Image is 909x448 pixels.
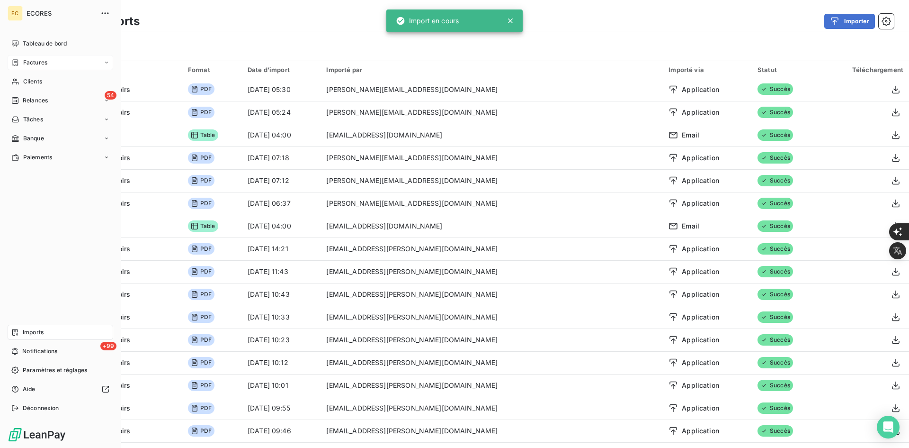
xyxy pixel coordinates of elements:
span: Succès [757,243,793,255]
span: Succès [757,425,793,437]
span: Paramètres et réglages [23,366,87,375]
div: Date d’import [248,66,315,73]
span: PDF [188,334,214,346]
td: [PERSON_NAME][EMAIL_ADDRESS][DOMAIN_NAME] [321,78,663,101]
span: PDF [188,402,214,414]
td: [DATE] 10:43 [242,283,321,306]
span: 54 [105,91,116,100]
span: Succès [757,152,793,164]
span: Succès [757,175,793,186]
div: Format [188,66,236,73]
button: Importer [824,14,875,29]
span: Application [682,403,719,413]
td: [DATE] 11:43 [242,260,321,283]
span: Application [682,426,719,436]
td: [DATE] 07:12 [242,169,321,192]
span: Succès [757,107,793,118]
span: PDF [188,357,214,368]
span: PDF [188,152,214,164]
span: PDF [188,266,214,277]
td: [EMAIL_ADDRESS][PERSON_NAME][DOMAIN_NAME] [321,397,663,420]
span: Banque [23,134,44,143]
span: Application [682,199,719,208]
span: Application [682,176,719,185]
td: [DATE] 04:00 [242,215,321,238]
span: Application [682,244,719,254]
td: [EMAIL_ADDRESS][PERSON_NAME][DOMAIN_NAME] [321,260,663,283]
span: ECORES [27,9,95,17]
td: [EMAIL_ADDRESS][PERSON_NAME][DOMAIN_NAME] [321,420,663,442]
span: Application [682,267,719,276]
span: Factures [23,58,47,67]
span: Application [682,290,719,299]
div: Statut [757,66,813,73]
span: Succès [757,129,793,141]
td: [DATE] 09:55 [242,397,321,420]
td: [EMAIL_ADDRESS][PERSON_NAME][DOMAIN_NAME] [321,374,663,397]
span: Table [188,220,218,232]
td: [DATE] 06:37 [242,192,321,215]
span: Succès [757,357,793,368]
span: Application [682,381,719,390]
span: Succès [757,198,793,209]
span: Imports [23,328,44,337]
span: Application [682,153,719,163]
td: [EMAIL_ADDRESS][PERSON_NAME][DOMAIN_NAME] [321,306,663,329]
td: [DATE] 14:21 [242,238,321,260]
span: Aide [23,385,36,393]
span: Email [682,221,699,231]
span: Notifications [22,347,57,356]
td: [PERSON_NAME][EMAIL_ADDRESS][DOMAIN_NAME] [321,101,663,124]
span: PDF [188,380,214,391]
span: Déconnexion [23,404,59,412]
span: Succès [757,380,793,391]
span: Clients [23,77,42,86]
td: [DATE] 04:00 [242,124,321,146]
td: [PERSON_NAME][EMAIL_ADDRESS][DOMAIN_NAME] [321,192,663,215]
a: Aide [8,382,113,397]
td: [DATE] 10:12 [242,351,321,374]
span: PDF [188,289,214,300]
td: [EMAIL_ADDRESS][PERSON_NAME][DOMAIN_NAME] [321,329,663,351]
td: [PERSON_NAME][EMAIL_ADDRESS][DOMAIN_NAME] [321,169,663,192]
span: Application [682,108,719,117]
td: [DATE] 10:33 [242,306,321,329]
td: [EMAIL_ADDRESS][PERSON_NAME][DOMAIN_NAME] [321,351,663,374]
span: PDF [188,198,214,209]
span: Succès [757,220,793,232]
span: Succès [757,83,793,95]
span: PDF [188,243,214,255]
span: Application [682,85,719,94]
td: [DATE] 09:46 [242,420,321,442]
span: PDF [188,107,214,118]
td: [DATE] 07:18 [242,146,321,169]
span: Succès [757,334,793,346]
div: Open Intercom Messenger [877,416,900,439]
div: Téléchargement [825,66,903,73]
img: Logo LeanPay [8,427,66,442]
span: Succès [757,289,793,300]
span: Application [682,335,719,345]
td: [EMAIL_ADDRESS][DOMAIN_NAME] [321,215,663,238]
span: +99 [100,342,116,350]
span: Tâches [23,115,43,124]
div: Importé par [326,66,657,73]
span: PDF [188,83,214,95]
td: [DATE] 10:23 [242,329,321,351]
td: [PERSON_NAME][EMAIL_ADDRESS][DOMAIN_NAME] [321,146,663,169]
td: [DATE] 10:01 [242,374,321,397]
td: [EMAIL_ADDRESS][PERSON_NAME][DOMAIN_NAME] [321,238,663,260]
span: Succès [757,402,793,414]
td: [EMAIL_ADDRESS][PERSON_NAME][DOMAIN_NAME] [321,283,663,306]
span: PDF [188,311,214,323]
span: Tableau de bord [23,39,67,48]
td: [DATE] 05:24 [242,101,321,124]
span: Email [682,130,699,140]
span: Table [188,129,218,141]
span: PDF [188,175,214,186]
span: Relances [23,96,48,105]
span: Application [682,358,719,367]
div: Importé via [668,66,746,73]
span: Application [682,312,719,322]
span: Paiements [23,153,52,162]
